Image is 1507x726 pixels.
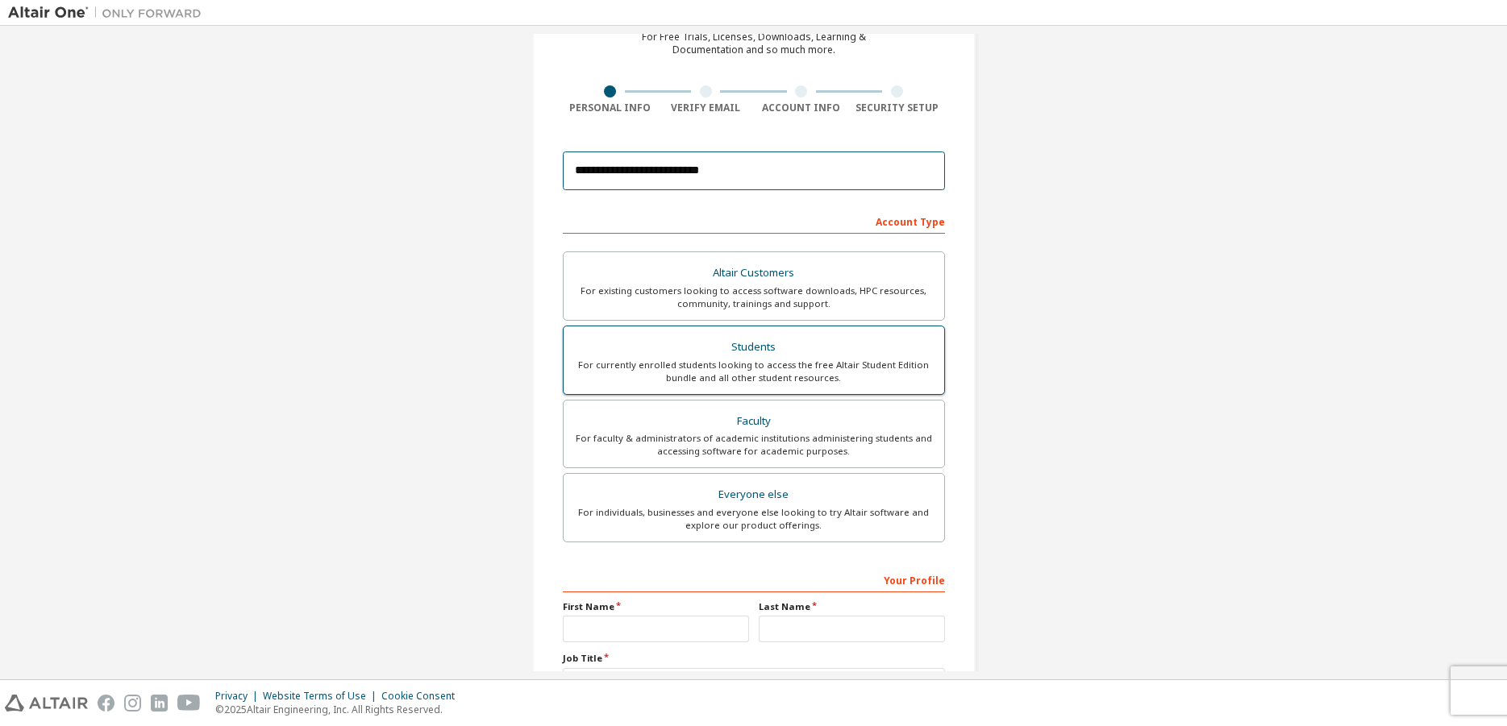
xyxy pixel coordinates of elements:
img: youtube.svg [177,695,201,711]
div: Students [573,336,935,359]
div: For currently enrolled students looking to access the free Altair Student Edition bundle and all ... [573,359,935,384]
p: © 2025 Altair Engineering, Inc. All Rights Reserved. [215,703,464,716]
div: Cookie Consent [381,690,464,703]
img: linkedin.svg [151,695,168,711]
div: For faculty & administrators of academic institutions administering students and accessing softwa... [573,432,935,458]
div: Your Profile [563,566,945,592]
img: altair_logo.svg [5,695,88,711]
label: Job Title [563,652,945,665]
div: For Free Trials, Licenses, Downloads, Learning & Documentation and so much more. [642,31,866,56]
div: Everyone else [573,483,935,506]
div: Website Terms of Use [263,690,381,703]
label: Last Name [759,600,945,613]
div: Privacy [215,690,263,703]
div: Altair Customers [573,262,935,284]
img: Altair One [8,5,210,21]
div: Personal Info [563,102,659,114]
div: Account Type [563,208,945,234]
div: Security Setup [849,102,945,114]
img: facebook.svg [98,695,114,711]
div: Verify Email [658,102,754,114]
label: First Name [563,600,749,613]
img: instagram.svg [124,695,141,711]
div: For existing customers looking to access software downloads, HPC resources, community, trainings ... [573,284,935,310]
div: Account Info [754,102,850,114]
div: Faculty [573,410,935,433]
div: For individuals, businesses and everyone else looking to try Altair software and explore our prod... [573,506,935,532]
